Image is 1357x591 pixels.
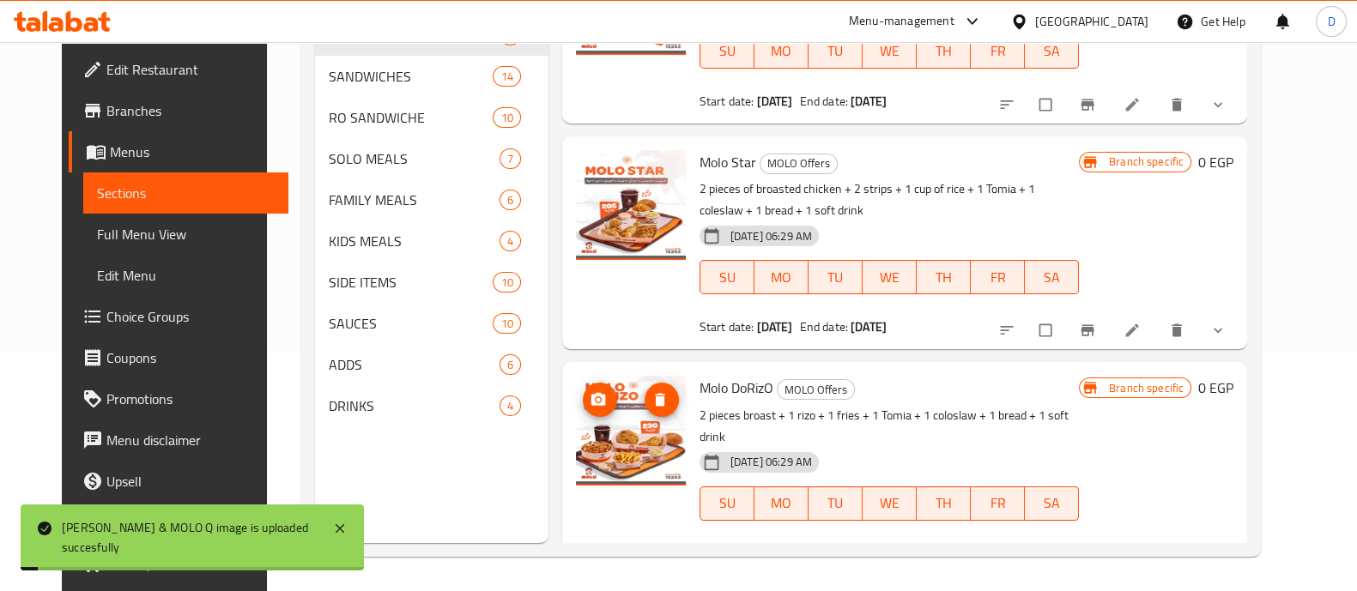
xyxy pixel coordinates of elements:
[1199,538,1240,576] button: show more
[1198,150,1233,174] h6: 0 EGP
[924,265,964,290] span: TH
[988,86,1029,124] button: sort-choices
[494,110,519,126] span: 10
[97,183,275,203] span: Sections
[329,395,499,416] span: DRINKS
[707,39,748,63] span: SU
[106,471,275,491] span: Upsell
[576,376,686,485] img: Molo DoRizO
[760,154,837,173] span: MOLO Offers
[69,461,288,502] a: Upsell
[576,150,686,260] img: Molo Star
[761,491,802,516] span: MO
[645,383,679,417] button: delete image
[754,260,809,294] button: MO
[1035,12,1148,31] div: [GEOGRAPHIC_DATA]
[700,178,1079,221] p: 2 pieces of broasted chicken + 2 strips + 1 cup of rice + 1 Tomia + 1 coleslaw + 1 bread + 1 soft...
[329,107,493,128] span: RO SANDWICHE
[493,313,520,334] div: items
[700,34,754,69] button: SU
[1124,96,1144,113] a: Edit menu item
[106,306,275,327] span: Choice Groups
[971,34,1025,69] button: FR
[851,542,887,564] b: [DATE]
[777,379,855,400] div: MOLO Offers
[924,491,964,516] span: TH
[1158,538,1199,576] button: delete
[815,39,856,63] span: TU
[700,405,1079,448] p: 2 pieces broast + 1 rizo + 1 fries + 1 Tomia + 1 coloslaw + 1 bread + 1 soft drink
[329,354,499,375] div: ADDS
[971,486,1025,521] button: FR
[1124,322,1144,339] a: Edit menu item
[500,357,520,373] span: 6
[493,272,520,292] div: items
[97,224,275,244] span: Full Menu View
[924,39,964,63] span: TH
[757,542,793,564] b: [DATE]
[110,142,275,162] span: Menus
[1032,491,1072,516] span: SA
[700,260,754,294] button: SU
[1025,260,1079,294] button: SA
[988,311,1029,349] button: sort-choices
[315,97,548,138] div: RO SANDWICHE10
[800,542,848,564] span: End date:
[329,190,499,210] div: FAMILY MEALS
[329,148,499,169] span: SOLO MEALS
[1032,265,1072,290] span: SA
[869,491,910,516] span: WE
[83,255,288,296] a: Edit Menu
[724,228,819,244] span: [DATE] 06:29 AM
[917,260,971,294] button: TH
[106,430,275,450] span: Menu disclaimer
[329,313,493,334] span: SAUCES
[500,190,521,210] div: items
[971,260,1025,294] button: FR
[500,148,521,169] div: items
[700,149,756,175] span: Molo Star
[500,233,520,250] span: 4
[1029,540,1065,573] span: Select to update
[315,220,548,262] div: KIDS MEALS4
[1158,86,1199,124] button: delete
[106,100,275,121] span: Branches
[1069,86,1110,124] button: Branch-specific-item
[1032,39,1072,63] span: SA
[1029,314,1065,347] span: Select to update
[707,265,748,290] span: SU
[315,262,548,303] div: SIDE ITEMS10
[69,502,288,543] a: Coverage Report
[978,491,1018,516] span: FR
[1209,96,1227,113] svg: Show Choices
[315,385,548,426] div: DRINKS4
[106,347,275,368] span: Coupons
[757,90,793,112] b: [DATE]
[329,231,499,251] span: KIDS MEALS
[69,419,288,461] a: Menu disclaimer
[754,486,809,521] button: MO
[724,454,819,470] span: [DATE] 06:29 AM
[1025,34,1079,69] button: SA
[315,138,548,179] div: SOLO MEALS7
[849,11,954,32] div: Menu-management
[815,491,856,516] span: TU
[500,354,521,375] div: items
[700,486,754,521] button: SU
[707,491,748,516] span: SU
[500,192,520,208] span: 6
[583,383,617,417] button: upload picture
[760,154,838,174] div: MOLO Offers
[978,39,1018,63] span: FR
[315,344,548,385] div: ADDS6
[1102,380,1190,396] span: Branch specific
[700,375,773,401] span: Molo DoRizO
[315,179,548,220] div: FAMILY MEALS6
[863,34,917,69] button: WE
[761,265,802,290] span: MO
[315,8,548,433] nav: Menu sections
